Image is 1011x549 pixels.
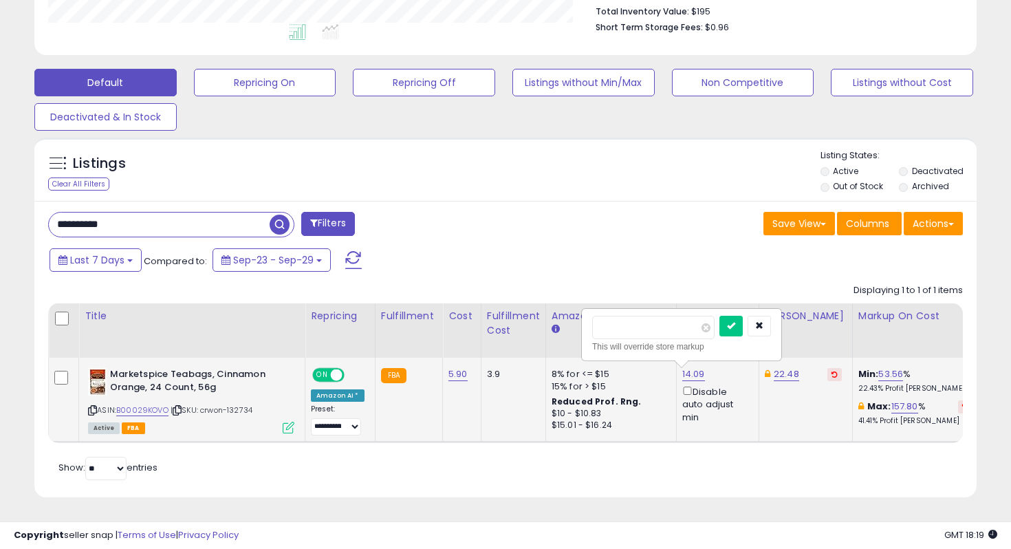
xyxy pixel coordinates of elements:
[343,369,365,381] span: OFF
[682,384,748,424] div: Disable auto adjust min
[552,309,671,323] div: Amazon Fees
[487,368,535,380] div: 3.9
[682,367,705,381] a: 14.09
[178,528,239,541] a: Privacy Policy
[552,396,642,407] b: Reduced Prof. Rng.
[116,405,168,416] a: B00029KOVO
[353,69,495,96] button: Repricing Off
[48,177,109,191] div: Clear All Filters
[765,309,847,323] div: [PERSON_NAME]
[34,103,177,131] button: Deactivated & In Stock
[878,367,903,381] a: 53.56
[118,528,176,541] a: Terms of Use
[820,149,977,162] p: Listing States:
[311,389,365,402] div: Amazon AI *
[837,212,902,235] button: Columns
[552,323,560,336] small: Amazon Fees.
[672,69,814,96] button: Non Competitive
[487,309,540,338] div: Fulfillment Cost
[213,248,331,272] button: Sep-23 - Sep-29
[85,309,299,323] div: Title
[14,528,64,541] strong: Copyright
[833,165,858,177] label: Active
[88,368,294,432] div: ASIN:
[50,248,142,272] button: Last 7 Days
[891,400,918,413] a: 157.80
[763,212,835,235] button: Save View
[592,340,771,354] div: This will override store markup
[912,180,949,192] label: Archived
[852,303,983,358] th: The percentage added to the cost of goods (COGS) that forms the calculator for Min & Max prices.
[311,405,365,435] div: Preset:
[858,309,977,323] div: Markup on Cost
[596,6,689,17] b: Total Inventory Value:
[858,368,972,394] div: %
[858,367,879,380] b: Min:
[552,380,666,393] div: 15% for > $15
[596,2,953,19] li: $195
[110,368,277,397] b: Marketspice Teabags, Cinnamon Orange, 24 Count, 56g
[552,408,666,420] div: $10 - $10.83
[58,461,157,474] span: Show: entries
[552,420,666,431] div: $15.01 - $16.24
[705,21,729,34] span: $0.96
[171,405,252,416] span: | SKU: crwon-132734
[233,253,314,267] span: Sep-23 - Sep-29
[301,212,355,236] button: Filters
[858,400,972,426] div: %
[70,253,124,267] span: Last 7 Days
[774,367,799,381] a: 22.48
[846,217,889,230] span: Columns
[314,369,331,381] span: ON
[381,368,406,383] small: FBA
[867,400,891,413] b: Max:
[448,309,475,323] div: Cost
[552,368,666,380] div: 8% for <= $15
[34,69,177,96] button: Default
[311,309,369,323] div: Repricing
[88,368,107,396] img: 41hVDWp5BlL._SL40_.jpg
[512,69,655,96] button: Listings without Min/Max
[448,367,468,381] a: 5.90
[912,165,964,177] label: Deactivated
[194,69,336,96] button: Repricing On
[858,384,972,394] p: 22.43% Profit [PERSON_NAME]
[831,69,973,96] button: Listings without Cost
[144,255,207,268] span: Compared to:
[904,212,963,235] button: Actions
[73,154,126,173] h5: Listings
[833,180,883,192] label: Out of Stock
[596,21,703,33] b: Short Term Storage Fees:
[858,416,972,426] p: 41.41% Profit [PERSON_NAME]
[944,528,997,541] span: 2025-10-7 18:19 GMT
[88,422,120,434] span: All listings currently available for purchase on Amazon
[14,529,239,542] div: seller snap | |
[854,284,963,297] div: Displaying 1 to 1 of 1 items
[381,309,437,323] div: Fulfillment
[122,422,145,434] span: FBA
